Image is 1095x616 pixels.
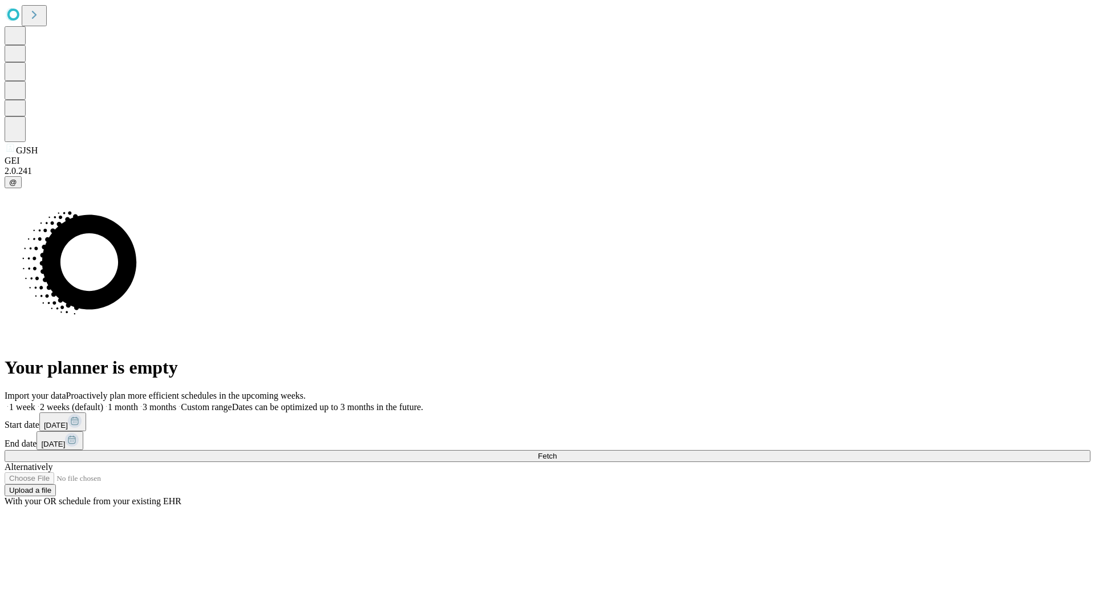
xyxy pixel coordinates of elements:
span: [DATE] [44,421,68,429]
span: 2 weeks (default) [40,402,103,412]
div: Start date [5,412,1090,431]
h1: Your planner is empty [5,357,1090,378]
span: Proactively plan more efficient schedules in the upcoming weeks. [66,391,306,400]
button: [DATE] [39,412,86,431]
span: GJSH [16,145,38,155]
span: [DATE] [41,440,65,448]
span: Custom range [181,402,232,412]
span: With your OR schedule from your existing EHR [5,496,181,506]
button: Fetch [5,450,1090,462]
span: @ [9,178,17,187]
span: Import your data [5,391,66,400]
div: GEI [5,156,1090,166]
span: 3 months [143,402,176,412]
span: Alternatively [5,462,52,472]
span: Dates can be optimized up to 3 months in the future. [232,402,423,412]
button: @ [5,176,22,188]
div: 2.0.241 [5,166,1090,176]
button: [DATE] [36,431,83,450]
span: 1 week [9,402,35,412]
span: 1 month [108,402,138,412]
div: End date [5,431,1090,450]
button: Upload a file [5,484,56,496]
span: Fetch [538,452,557,460]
